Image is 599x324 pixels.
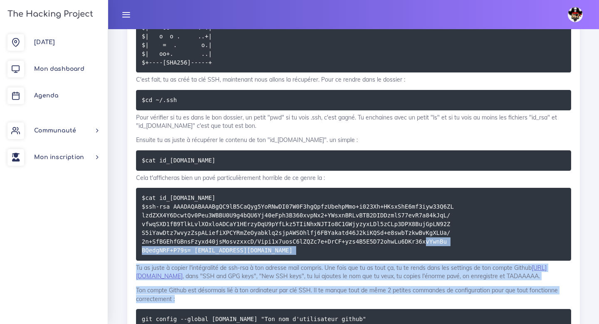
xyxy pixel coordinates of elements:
code: $cd ~/.ssh [142,95,179,105]
span: Communauté [34,127,76,134]
p: Ton compte Github est désormais lié à ton ordinateur par clé SSH. Il te manque tout de même 2 pet... [136,286,571,303]
p: Tu as juste à copier l'intégralité de ssh-rsa à ton adresse mail compris. Une fois que tu as tout... [136,264,571,281]
code: $cat id_[DOMAIN_NAME] $ssh-rsa AAADAQABAAABgQC9lB5CaQyg5YoRNwDI07W0F3hgQpfzUbehpMmo+i023Xh+HKsxSh... [142,193,454,255]
span: [DATE] [34,39,55,45]
span: Mon inscription [34,154,84,160]
code: $cat id_[DOMAIN_NAME] [142,156,218,165]
p: Cela t'afficheras bien un pavé particulièrement horrible de ce genre la : [136,174,571,182]
span: Mon dashboard [34,66,84,72]
p: Pour vérifier si tu es dans le bon dossier, un petit "pwd" si tu vois .ssh, c'est gagné. Tu encha... [136,113,571,130]
p: Ensuite tu as juste à récupérer le contenu de ton "id_[DOMAIN_NAME]". un simple : [136,136,571,144]
img: avatar [568,7,583,22]
p: C'est fait, tu as créé ta clé SSH, maintenant nous allons la récupérer. Pour ce rendre dans le do... [136,75,571,84]
h3: The Hacking Project [5,10,93,19]
span: Agenda [34,92,58,99]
